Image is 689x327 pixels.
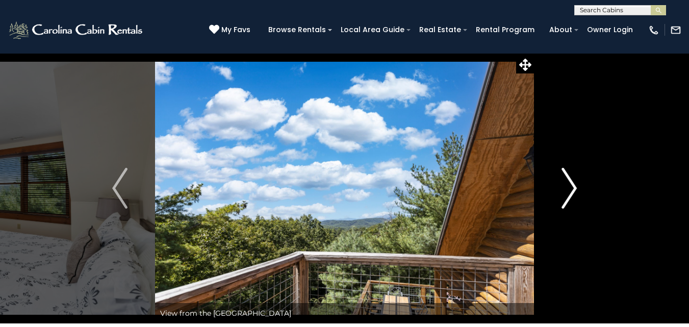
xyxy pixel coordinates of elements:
[534,53,604,323] button: Next
[471,22,540,38] a: Rental Program
[562,168,577,209] img: arrow
[414,22,466,38] a: Real Estate
[8,20,145,40] img: White-1-2.png
[221,24,250,35] span: My Favs
[112,168,127,209] img: arrow
[582,22,638,38] a: Owner Login
[209,24,253,36] a: My Favs
[85,53,155,323] button: Previous
[336,22,410,38] a: Local Area Guide
[648,24,659,36] img: phone-regular-white.png
[670,24,681,36] img: mail-regular-white.png
[544,22,577,38] a: About
[155,303,534,323] div: View from the [GEOGRAPHIC_DATA]
[263,22,331,38] a: Browse Rentals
